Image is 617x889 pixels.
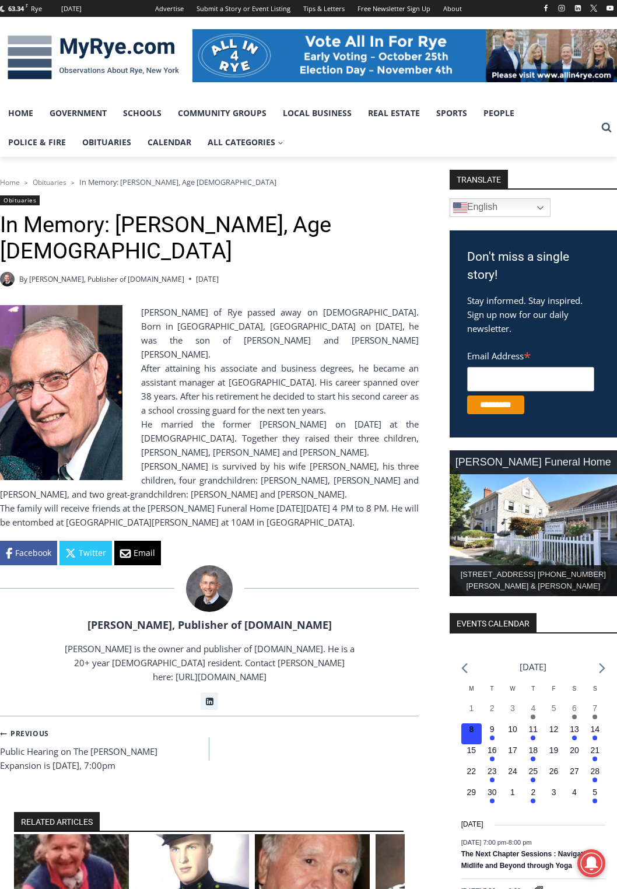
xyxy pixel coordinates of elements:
[564,684,584,702] div: Saturday
[523,765,544,786] button: 25 Has events
[531,703,535,713] time: 4
[461,663,468,674] a: Previous month
[593,799,597,803] em: Has events
[544,786,564,807] button: 3
[531,736,535,740] em: Has events
[531,757,535,761] em: Has events
[461,819,483,830] time: [DATE]
[63,642,356,684] p: [PERSON_NAME] is the owner and publisher of [DOMAIN_NAME]. He is a 20+ year [DEMOGRAPHIC_DATA] re...
[531,715,535,719] em: Has events
[469,724,474,734] time: 8
[61,3,82,14] div: [DATE]
[590,745,600,755] time: 21
[593,787,597,797] time: 5
[488,745,497,755] time: 16
[508,724,517,734] time: 10
[508,745,517,755] time: 17
[523,702,544,723] button: 4 Has events
[572,715,577,719] em: Has events
[549,724,559,734] time: 12
[585,684,605,702] div: Sunday
[552,787,556,797] time: 3
[428,99,475,128] a: Sports
[33,177,66,187] a: Obituaries
[467,344,594,365] label: Email Address
[192,29,617,82] img: All in for Rye
[564,744,584,765] button: 20
[529,745,538,755] time: 18
[26,2,28,9] span: F
[510,703,515,713] time: 3
[475,99,523,128] a: People
[87,618,332,632] a: [PERSON_NAME], Publisher of [DOMAIN_NAME]
[523,744,544,765] button: 18 Has events
[523,684,544,702] div: Thursday
[196,274,219,285] time: [DATE]
[564,702,584,723] button: 6 Has events
[170,99,275,128] a: Community Groups
[360,99,428,128] a: Real Estate
[570,724,579,734] time: 13
[564,723,584,744] button: 13 Has events
[585,786,605,807] button: 5 Has events
[467,766,476,776] time: 22
[585,765,605,786] button: 28 Has events
[199,128,292,157] a: All Categories
[555,1,569,15] a: Instagram
[510,685,515,692] span: W
[590,724,600,734] time: 14
[502,723,523,744] button: 10
[79,177,276,187] span: In Memory: [PERSON_NAME], Age [DEMOGRAPHIC_DATA]
[544,702,564,723] button: 5
[490,703,495,713] time: 2
[450,613,537,633] h2: Events Calendar
[461,723,482,744] button: 8
[14,812,100,832] h2: RELATED ARTICLES
[529,766,538,776] time: 25
[508,766,517,776] time: 24
[523,723,544,744] button: 11 Has events
[59,541,112,565] a: Twitter
[593,703,597,713] time: 7
[502,702,523,723] button: 3
[41,99,115,128] a: Government
[523,786,544,807] button: 2 Has events
[510,787,515,797] time: 1
[490,724,495,734] time: 9
[490,799,495,803] em: Has events
[488,766,497,776] time: 23
[114,541,161,565] a: Email
[461,765,482,786] button: 22
[488,787,497,797] time: 30
[531,799,535,803] em: Has events
[590,766,600,776] time: 28
[564,786,584,807] button: 4
[502,684,523,702] div: Wednesday
[490,757,495,761] em: Has events
[520,659,546,675] li: [DATE]
[469,685,474,692] span: M
[275,99,360,128] a: Local Business
[544,744,564,765] button: 19
[74,128,139,157] a: Obituaries
[71,178,75,187] span: >
[593,778,597,782] em: Has events
[469,703,474,713] time: 1
[585,723,605,744] button: 14 Has events
[509,838,532,845] span: 8:00 pm
[570,745,579,755] time: 20
[467,293,600,335] p: Stay informed. Stay inspired. Sign up now for our daily newsletter.
[453,201,467,215] img: en
[544,765,564,786] button: 26
[461,850,594,870] a: The Next Chapter Sessions : Navigating Midlife and Beyond through Yoga
[544,723,564,744] button: 12
[603,1,617,15] a: YouTube
[490,685,494,692] span: T
[502,744,523,765] button: 17
[461,838,532,845] time: -
[467,248,600,285] h3: Don't miss a single story!
[552,703,556,713] time: 5
[482,744,502,765] button: 16 Has events
[31,3,42,14] div: Rye
[549,766,559,776] time: 26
